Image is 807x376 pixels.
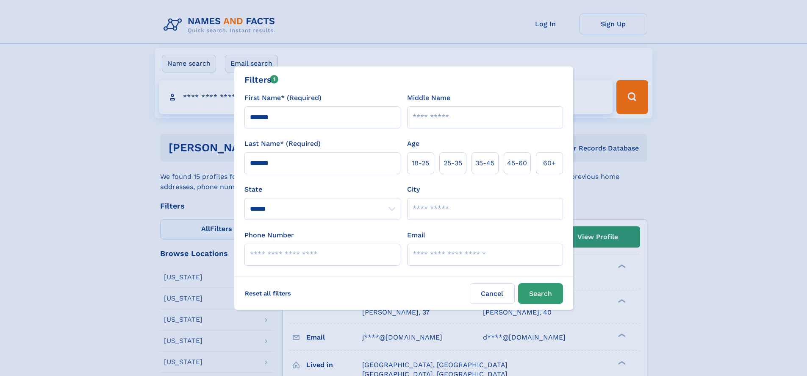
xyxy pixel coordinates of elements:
label: Last Name* (Required) [244,139,321,149]
span: 45‑60 [507,158,527,168]
span: 18‑25 [412,158,429,168]
span: 60+ [543,158,556,168]
label: Cancel [470,283,515,304]
label: Middle Name [407,93,450,103]
span: 35‑45 [475,158,494,168]
label: Age [407,139,419,149]
label: First Name* (Required) [244,93,322,103]
button: Search [518,283,563,304]
label: City [407,184,420,195]
label: Phone Number [244,230,294,240]
label: State [244,184,400,195]
div: Filters [244,73,279,86]
label: Email [407,230,425,240]
label: Reset all filters [239,283,297,304]
span: 25‑35 [444,158,462,168]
